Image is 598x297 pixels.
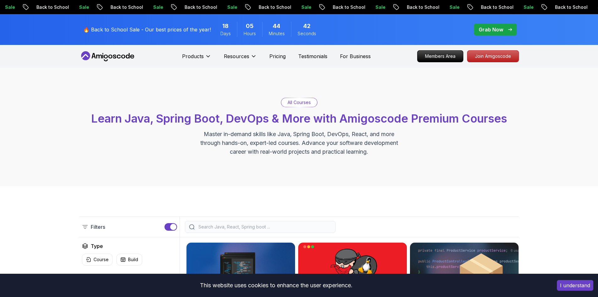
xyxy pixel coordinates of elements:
span: Days [220,30,231,37]
span: Minutes [269,30,285,37]
h2: Type [91,242,103,250]
p: Join Amigoscode [467,51,519,62]
span: Learn Java, Spring Boot, DevOps & More with Amigoscode Premium Courses [91,112,507,125]
input: Search Java, React, Spring boot ... [197,224,331,230]
button: Resources [224,52,257,65]
p: Sale [370,4,391,10]
p: Products [182,52,204,60]
span: Seconds [298,30,316,37]
a: Testimonials [298,52,327,60]
button: Products [182,52,211,65]
button: Build [116,254,142,266]
p: Course [94,256,109,263]
p: Sale [222,4,242,10]
p: Back to School [105,4,148,10]
p: Resources [224,52,249,60]
a: Pricing [269,52,286,60]
span: 44 Minutes [273,22,280,30]
p: Sale [296,4,316,10]
button: Course [82,254,113,266]
p: Master in-demand skills like Java, Spring Boot, DevOps, React, and more through hands-on, expert-... [194,130,405,156]
p: Sale [148,4,168,10]
p: Sale [444,4,465,10]
p: Back to School [31,4,74,10]
p: Back to School [254,4,296,10]
p: Back to School [180,4,222,10]
span: Hours [244,30,256,37]
a: Join Amigoscode [467,50,519,62]
span: 5 Hours [246,22,254,30]
a: For Business [340,52,371,60]
p: 🔥 Back to School Sale - Our best prices of the year! [83,26,211,33]
button: Accept cookies [557,280,593,291]
p: Members Area [418,51,463,62]
a: Members Area [417,50,463,62]
span: 18 Days [222,22,229,30]
p: Back to School [402,4,444,10]
p: Back to School [328,4,370,10]
p: Back to School [476,4,519,10]
p: All Courses [288,99,311,106]
p: Sale [74,4,94,10]
p: Sale [519,4,539,10]
p: Filters [91,223,105,231]
p: Build [128,256,138,263]
p: Grab Now [479,26,503,33]
span: 42 Seconds [303,22,310,30]
div: This website uses cookies to enhance the user experience. [5,278,547,292]
p: Back to School [550,4,593,10]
